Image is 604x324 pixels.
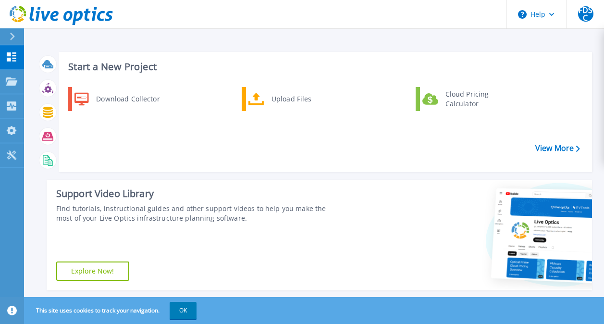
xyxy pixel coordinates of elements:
button: OK [170,302,197,319]
h3: Start a New Project [68,62,579,72]
div: Upload Files [267,89,338,109]
a: Download Collector [68,87,166,111]
div: Download Collector [91,89,164,109]
span: FDSC [578,6,593,22]
div: Cloud Pricing Calculator [441,89,512,109]
a: Cloud Pricing Calculator [416,87,514,111]
a: Explore Now! [56,262,129,281]
div: Support Video Library [56,187,340,200]
a: View More [535,144,580,153]
div: Find tutorials, instructional guides and other support videos to help you make the most of your L... [56,204,340,223]
span: This site uses cookies to track your navigation. [26,302,197,319]
a: Upload Files [242,87,340,111]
